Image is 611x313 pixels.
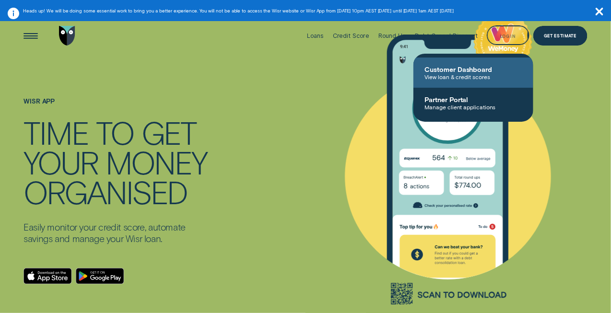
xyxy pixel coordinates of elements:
div: Debt Consol Discount [415,32,478,39]
div: Credit Score [333,32,369,39]
a: Customer DashboardView loan & credit scores [413,58,533,88]
div: ORGANISED [23,177,187,207]
div: Log in [500,32,516,35]
a: Loans [307,14,324,58]
a: Round Up [378,14,406,58]
a: Get Estimate [533,26,587,45]
a: Download on the App Store [23,268,72,284]
a: Android App on Google Play [76,268,124,284]
h1: WISR APP [23,98,210,117]
a: Credit Score [333,14,369,58]
a: Debt Consol Discount [415,14,478,58]
a: Go to home page [58,14,77,58]
span: View loan & credit scores [425,73,522,80]
span: Manage client applications [425,104,522,110]
div: TIME [23,117,88,147]
span: Partner Portal [425,95,522,104]
div: YOUR [23,147,98,177]
button: Open Menu [21,26,40,45]
a: Partner PortalManage client applications [413,88,533,118]
div: MONEY [106,147,207,177]
div: Round Up [378,32,406,39]
img: Wisr [59,26,75,45]
h4: TIME TO GET YOUR MONEY ORGANISED [23,117,210,207]
p: Easily monitor your credit score, automate savings and manage your Wisr loan. [23,221,210,245]
button: Log in [487,25,530,45]
div: Loans [307,32,324,39]
span: Customer Dashboard [425,65,522,73]
div: TO [96,117,134,147]
div: GET [141,117,196,147]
